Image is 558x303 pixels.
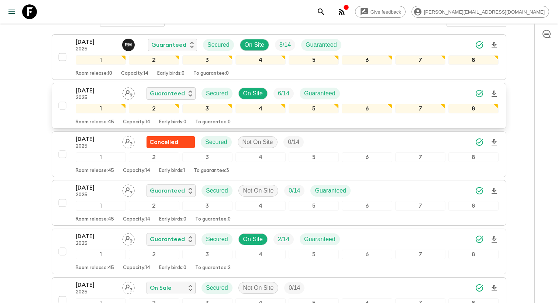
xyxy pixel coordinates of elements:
p: Early birds: 0 [159,216,186,222]
div: 4 [235,250,286,259]
p: 2025 [76,289,116,295]
p: Secured [205,138,227,147]
span: [PERSON_NAME][EMAIL_ADDRESS][DOMAIN_NAME] [420,9,549,15]
div: Flash Pack cancellation [147,136,195,148]
div: 3 [182,104,232,113]
div: 1 [76,55,126,65]
div: 3 [182,250,232,259]
svg: Download Onboarding [490,187,499,195]
p: Room release: 10 [76,71,112,77]
p: [DATE] [76,38,116,46]
div: Secured [201,282,232,294]
p: Capacity: 14 [123,265,150,271]
div: 4 [235,55,286,65]
p: Room release: 45 [76,168,114,174]
p: To guarantee: 0 [193,71,229,77]
div: 3 [182,152,232,162]
div: 7 [395,104,445,113]
button: [DATE]2025Assign pack leaderFlash Pack cancellationSecuredNot On SiteTrip Fill12345678Room releas... [52,131,506,177]
div: 5 [289,55,339,65]
p: Capacity: 14 [121,71,148,77]
p: 2025 [76,192,116,198]
p: Guaranteed [150,89,185,98]
p: Capacity: 14 [123,119,150,125]
div: 5 [289,250,339,259]
span: Assign pack leader [122,187,135,193]
p: To guarantee: 3 [194,168,229,174]
p: 8 / 14 [279,40,291,49]
p: 2025 [76,241,116,247]
p: Early birds: 0 [159,119,186,125]
div: 4 [235,201,286,211]
p: Guaranteed [315,186,346,195]
p: [DATE] [76,86,116,95]
span: Give feedback [366,9,405,15]
p: On Site [243,89,263,98]
p: To guarantee: 2 [195,265,231,271]
a: Give feedback [355,6,406,18]
div: 8 [448,104,499,113]
button: [DATE]2025Assign pack leaderGuaranteedSecuredOn SiteTrip FillGuaranteed12345678Room release:45Cap... [52,83,506,128]
p: On Sale [150,283,172,292]
div: 8 [448,250,499,259]
div: Not On Site [238,185,279,197]
div: 7 [395,152,445,162]
div: 4 [235,104,286,113]
button: RM [122,39,136,51]
svg: Download Onboarding [490,138,499,147]
div: 4 [235,152,286,162]
span: Assign pack leader [122,89,135,95]
div: 2 [129,152,179,162]
p: Guaranteed [150,186,185,195]
svg: Synced Successfully [475,89,484,98]
div: Secured [203,39,234,51]
div: Trip Fill [284,282,304,294]
svg: Download Onboarding [490,235,499,244]
svg: Synced Successfully [475,40,484,49]
p: 2 / 14 [278,235,289,244]
div: 5 [289,152,339,162]
p: Secured [207,40,230,49]
div: 3 [182,201,232,211]
div: Trip Fill [273,233,294,245]
div: 1 [76,250,126,259]
p: Early birds: 1 [159,168,185,174]
div: 2 [129,55,179,65]
div: On Site [238,88,268,99]
p: R M [125,42,132,48]
div: 1 [76,104,126,113]
p: On Site [245,40,264,49]
div: 2 [129,104,179,113]
div: 7 [395,201,445,211]
div: Secured [201,88,232,99]
p: 0 / 14 [289,186,300,195]
p: Secured [206,235,228,244]
svg: Download Onboarding [490,89,499,98]
div: Trip Fill [284,185,304,197]
span: Assign pack leader [122,235,135,241]
div: Trip Fill [273,88,294,99]
div: 8 [448,201,499,211]
p: Guaranteed [150,235,185,244]
div: 6 [342,104,392,113]
p: Capacity: 14 [123,168,150,174]
p: 2025 [76,144,116,149]
svg: Synced Successfully [475,138,484,147]
p: Guaranteed [151,40,186,49]
div: 6 [342,55,392,65]
p: [DATE] [76,183,116,192]
div: 5 [289,104,339,113]
p: Secured [206,89,228,98]
p: Secured [206,283,228,292]
p: 0 / 14 [289,283,300,292]
p: To guarantee: 0 [195,216,231,222]
div: 7 [395,250,445,259]
p: [DATE] [76,281,116,289]
p: 2025 [76,46,116,52]
p: On Site [243,235,263,244]
p: Cancelled [149,138,178,147]
p: Guaranteed [306,40,337,49]
p: Capacity: 14 [123,216,150,222]
div: Secured [201,136,232,148]
div: Trip Fill [275,39,295,51]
